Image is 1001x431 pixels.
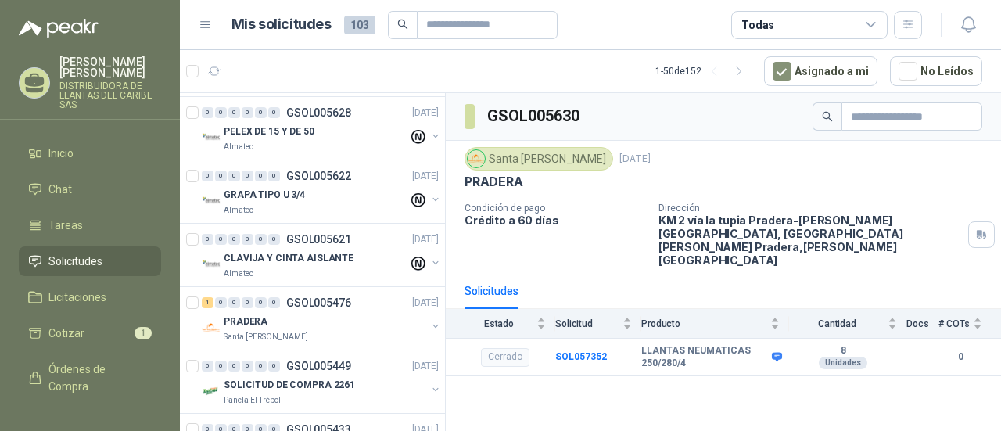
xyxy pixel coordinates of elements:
[202,361,213,372] div: 0
[202,357,442,407] a: 0 0 0 0 0 0 GSOL005449[DATE] Company LogoSOLICITUD DE COMPRA 2261Panela El Trébol
[202,171,213,181] div: 0
[412,359,439,374] p: [DATE]
[202,167,442,217] a: 0 0 0 0 0 0 GSOL005622[DATE] Company LogoGRAPA TIPO U 3/4Almatec
[224,188,305,203] p: GRAPA TIPO U 3/4
[741,16,774,34] div: Todas
[619,152,651,167] p: [DATE]
[641,309,789,338] th: Producto
[938,318,970,329] span: # COTs
[19,246,161,276] a: Solicitudes
[658,203,962,214] p: Dirección
[228,171,240,181] div: 0
[789,318,884,329] span: Cantidad
[228,234,240,245] div: 0
[255,297,267,308] div: 0
[228,297,240,308] div: 0
[224,314,267,329] p: PRADERA
[224,268,253,280] p: Almatec
[19,19,99,38] img: Logo peakr
[224,141,253,153] p: Almatec
[202,318,221,337] img: Company Logo
[135,327,152,339] span: 1
[487,104,582,128] h3: GSOL005630
[255,107,267,118] div: 0
[641,345,768,369] b: LLANTAS NEUMATICAS 250/280/4
[268,107,280,118] div: 0
[286,297,351,308] p: GSOL005476
[446,309,555,338] th: Estado
[215,297,227,308] div: 0
[202,297,213,308] div: 1
[938,309,1001,338] th: # COTs
[242,234,253,245] div: 0
[242,107,253,118] div: 0
[19,282,161,312] a: Licitaciones
[890,56,982,86] button: No Leídos
[555,351,607,362] a: SOL057352
[286,234,351,245] p: GSOL005621
[412,232,439,247] p: [DATE]
[202,255,221,274] img: Company Logo
[412,106,439,120] p: [DATE]
[19,138,161,168] a: Inicio
[48,325,84,342] span: Cotizar
[19,174,161,204] a: Chat
[344,16,375,34] span: 103
[202,382,221,400] img: Company Logo
[215,171,227,181] div: 0
[224,378,355,393] p: SOLICITUD DE COMPRA 2261
[224,394,281,407] p: Panela El Trébol
[268,297,280,308] div: 0
[224,251,353,266] p: CLAVIJA Y CINTA AISLANTE
[789,345,897,357] b: 8
[789,309,906,338] th: Cantidad
[819,357,867,369] div: Unidades
[465,214,646,227] p: Crédito a 60 días
[468,150,485,167] img: Company Logo
[48,181,72,198] span: Chat
[286,361,351,372] p: GSOL005449
[268,171,280,181] div: 0
[202,234,213,245] div: 0
[202,103,442,153] a: 0 0 0 0 0 0 GSOL005628[DATE] Company LogoPELEX DE 15 Y DE 50Almatec
[48,253,102,270] span: Solicitudes
[938,350,982,365] b: 0
[555,309,641,338] th: Solicitud
[286,107,351,118] p: GSOL005628
[465,174,523,190] p: PRADERA
[822,111,833,122] span: search
[465,203,646,214] p: Condición de pago
[465,318,533,329] span: Estado
[268,234,280,245] div: 0
[242,171,253,181] div: 0
[59,56,161,78] p: [PERSON_NAME] [PERSON_NAME]
[224,331,308,343] p: Santa [PERSON_NAME]
[48,361,146,395] span: Órdenes de Compra
[202,192,221,210] img: Company Logo
[215,361,227,372] div: 0
[268,361,280,372] div: 0
[412,296,439,311] p: [DATE]
[555,318,619,329] span: Solicitud
[202,293,442,343] a: 1 0 0 0 0 0 GSOL005476[DATE] Company LogoPRADERASanta [PERSON_NAME]
[255,171,267,181] div: 0
[397,19,408,30] span: search
[48,217,83,234] span: Tareas
[224,204,253,217] p: Almatec
[242,361,253,372] div: 0
[255,234,267,245] div: 0
[19,318,161,348] a: Cotizar1
[641,318,767,329] span: Producto
[224,124,314,139] p: PELEX DE 15 Y DE 50
[465,282,518,300] div: Solicitudes
[228,107,240,118] div: 0
[286,171,351,181] p: GSOL005622
[48,145,74,162] span: Inicio
[202,107,213,118] div: 0
[202,128,221,147] img: Company Logo
[19,210,161,240] a: Tareas
[19,354,161,401] a: Órdenes de Compra
[48,289,106,306] span: Licitaciones
[231,13,332,36] h1: Mis solicitudes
